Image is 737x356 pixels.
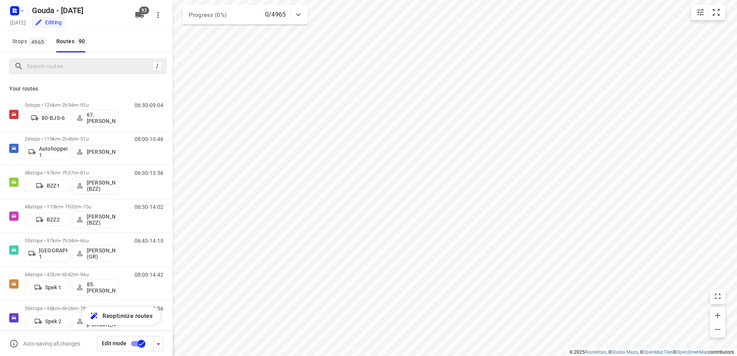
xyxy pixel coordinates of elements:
[29,4,129,17] h5: Rename
[183,5,308,25] div: Progress (0%)0/4965
[139,7,149,14] span: 93
[25,213,71,226] button: BZZ2
[45,284,62,291] p: Spek 1
[25,180,71,192] button: BZZ1
[77,37,87,45] span: 90
[25,306,119,311] p: 39 stops • 98km • 6h26m • 78u
[47,217,60,223] p: BZZ2
[708,5,724,20] button: Fit zoom
[29,38,46,45] span: 4965
[676,349,708,355] a: OpenStreetMap
[569,349,734,355] li: © 2025 , © , © © contributors
[25,238,119,243] p: 53 stops • 97km • 7h34m • 66u
[150,7,166,23] button: More
[25,143,71,160] button: Autohopper 1
[25,170,119,176] p: 48 stops • 97km • 7h27m • 81u
[45,318,62,324] p: Spek 2
[691,5,725,20] div: small contained button group
[135,136,163,142] p: 08:00-10:46
[135,204,163,210] p: 06:30-14:02
[72,211,119,228] button: [PERSON_NAME] (BZZ)
[87,281,115,294] p: 85.[PERSON_NAME]
[82,307,160,325] button: Reoptimize routes
[25,272,119,277] p: 64 stops • 42km • 6h42m • 94u
[612,349,638,355] a: Stadia Maps
[47,183,60,189] p: BZZ1
[25,245,71,262] button: [GEOGRAPHIC_DATA] 1
[154,339,163,348] div: Driver app settings
[135,170,163,176] p: 06:30-13:56
[27,60,153,72] input: Search routes
[72,146,119,158] button: [PERSON_NAME]
[693,5,708,20] button: Map settings
[135,272,163,278] p: 08:00-14:42
[585,349,606,355] a: Routetitan
[103,311,153,321] span: Reoptimize routes
[35,18,62,26] div: You are currently in edit mode.
[72,279,119,296] button: 85.[PERSON_NAME]
[72,109,119,126] button: 67. [PERSON_NAME]
[189,12,227,18] span: Progress (0%)
[87,247,115,260] p: [PERSON_NAME] (GR)
[25,204,119,210] p: 48 stops • 113km • 7h32m • 75u
[72,245,119,262] button: [PERSON_NAME] (GR)
[87,180,115,192] p: [PERSON_NAME] (BZZ)
[25,136,119,142] p: 2 stops • 119km • 2h46m • 51u
[25,102,119,108] p: 5 stops • 126km • 2h34m • 92u
[9,85,163,93] p: Your routes
[25,112,71,124] button: 80-BJS-6
[135,238,163,244] p: 06:45-14:19
[135,306,163,312] p: 06:30-12:56
[87,112,115,124] p: 67. [PERSON_NAME]
[102,340,126,346] span: Edit mode
[135,102,163,108] p: 06:30-09:04
[643,349,673,355] a: OpenMapTiles
[87,213,115,226] p: [PERSON_NAME] (BZZ)
[153,62,162,71] div: /
[23,341,80,347] p: Auto-saving all changes
[72,177,119,194] button: [PERSON_NAME] (BZZ)
[25,281,71,294] button: Spek 1
[265,10,286,19] p: 0/4965
[56,37,89,46] div: Routes
[7,18,29,27] h5: Project date
[25,315,71,327] button: Spek 2
[39,146,67,158] p: Autohopper 1
[87,149,115,155] p: [PERSON_NAME]
[39,247,67,260] p: [GEOGRAPHIC_DATA] 1
[12,37,49,46] span: Stops
[42,115,65,121] p: 80-BJS-6
[72,313,119,330] button: 104.[PERSON_NAME]
[132,7,147,23] button: 93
